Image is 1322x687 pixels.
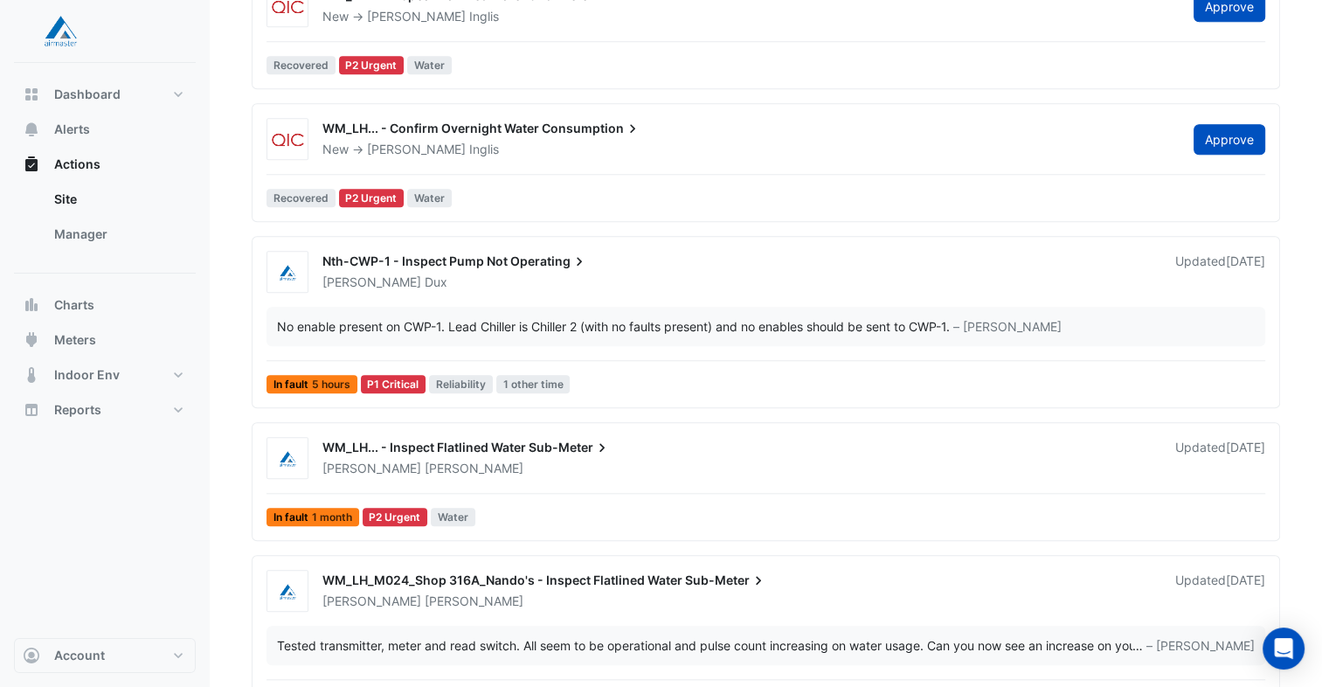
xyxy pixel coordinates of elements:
span: – [PERSON_NAME] [1146,636,1255,655]
span: [PERSON_NAME] [322,274,421,289]
button: Reports [14,392,196,427]
app-icon: Reports [23,401,40,419]
button: Meters [14,323,196,357]
span: Dashboard [54,86,121,103]
span: Approve [1205,132,1254,147]
span: [PERSON_NAME] [322,461,421,475]
span: Sub-Meter [685,572,767,589]
app-icon: Actions [23,156,40,173]
span: Actions [54,156,100,173]
span: [PERSON_NAME] [322,593,421,608]
span: In fault [266,375,357,393]
app-icon: Alerts [23,121,40,138]
div: Updated [1175,253,1265,291]
span: Recovered [266,56,336,74]
span: New [322,142,349,156]
span: 1 other time [496,375,571,393]
div: Updated [1175,572,1265,610]
span: Account [54,647,105,664]
span: Thu 18-Sep-2025 12:10 AEST [1226,572,1265,587]
span: Reports [54,401,101,419]
span: In fault [266,508,359,526]
span: Wed 01-Oct-2025 10:10 AEST [1226,440,1265,455]
div: Tested transmitter, meter and read switch. All seem to be operational and pulse count increasing ... [277,636,1132,655]
span: WM_LH... - Confirm Overnight Water [322,121,539,135]
span: Alerts [54,121,90,138]
a: Manager [40,217,196,252]
span: -> [352,9,363,24]
img: QIC [267,131,308,149]
span: 5 hours [312,379,350,390]
span: WM_LH... - Inspect Flatlined Water [322,440,526,455]
span: Meters [54,331,96,349]
span: Water [407,189,452,207]
span: 1 month [312,512,352,523]
app-icon: Indoor Env [23,366,40,384]
div: Updated [1175,439,1265,477]
span: Water [431,508,475,526]
span: [PERSON_NAME] [425,593,523,610]
div: P2 Urgent [363,508,428,526]
div: P2 Urgent [339,189,405,207]
app-icon: Dashboard [23,86,40,103]
a: Site [40,182,196,217]
span: Consumption [542,120,641,137]
img: Company Logo [21,14,100,49]
div: P1 Critical [361,375,426,393]
button: Approve [1194,124,1265,155]
span: -> [352,142,363,156]
button: Actions [14,147,196,182]
span: Recovered [266,189,336,207]
button: Dashboard [14,77,196,112]
img: Airmaster Australia [267,450,308,468]
div: Open Intercom Messenger [1263,628,1305,670]
span: Nth-CWP-1 - Inspect Pump Not [322,253,508,268]
div: No enable present on CWP-1. Lead Chiller is Chiller 2 (with no faults present) and no enables sho... [277,317,950,336]
span: Water [407,56,452,74]
button: Alerts [14,112,196,147]
span: [PERSON_NAME] [367,9,466,24]
span: New [322,9,349,24]
button: Indoor Env [14,357,196,392]
span: Charts [54,296,94,314]
span: Sub-Meter [529,439,611,456]
app-icon: Charts [23,296,40,314]
div: … [277,636,1255,655]
span: Dux [425,274,447,291]
img: Airmaster Australia [267,264,308,281]
button: Account [14,638,196,673]
span: Indoor Env [54,366,120,384]
span: [PERSON_NAME] [367,142,466,156]
img: Airmaster Australia [267,583,308,600]
span: Operating [510,253,588,270]
span: Reliability [429,375,493,393]
span: [PERSON_NAME] [425,460,523,477]
div: P2 Urgent [339,56,405,74]
span: Inglis [469,141,499,158]
span: WM_LH_M024_Shop 316A_Nando's - Inspect Flatlined Water [322,572,682,587]
span: Inglis [469,8,499,25]
app-icon: Meters [23,331,40,349]
span: Tue 16-Sep-2025 11:22 AEST [1226,253,1265,268]
div: Actions [14,182,196,259]
button: Charts [14,288,196,323]
span: – [PERSON_NAME] [953,317,1062,336]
